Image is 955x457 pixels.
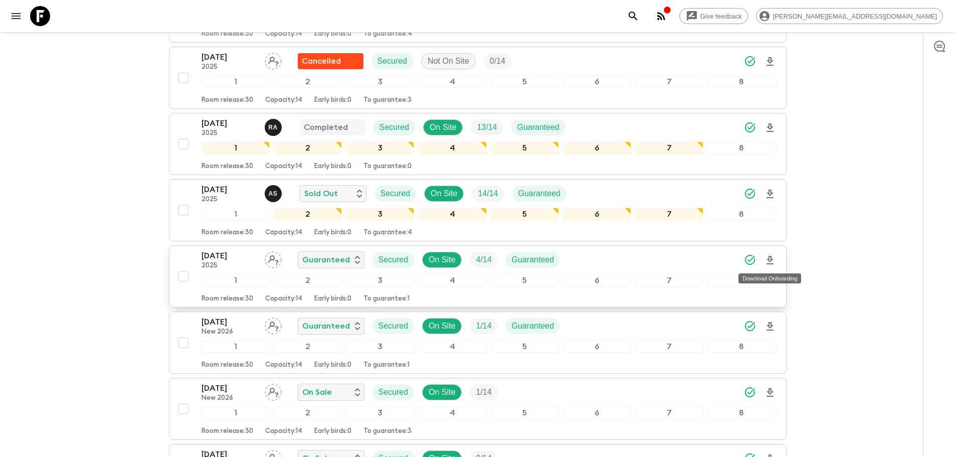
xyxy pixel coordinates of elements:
[379,121,410,133] p: Secured
[563,340,631,353] div: 6
[563,75,631,88] div: 6
[422,318,462,334] div: On Site
[756,8,943,24] div: [PERSON_NAME][EMAIL_ADDRESS][DOMAIN_NAME]
[202,141,270,155] div: 1
[346,75,414,88] div: 3
[202,117,257,129] p: [DATE]
[764,122,776,134] svg: Download Onboarding
[378,254,409,266] p: Secured
[635,141,703,155] div: 7
[202,382,257,394] p: [DATE]
[274,75,342,88] div: 2
[372,318,415,334] div: Secured
[202,250,257,262] p: [DATE]
[707,406,776,419] div: 8
[304,121,348,133] p: Completed
[265,188,284,196] span: Agnis Sirmais
[363,295,410,303] p: To guarantee: 1
[202,262,257,270] p: 2025
[423,119,463,135] div: On Site
[563,208,631,221] div: 6
[491,141,559,155] div: 5
[707,340,776,353] div: 8
[744,254,756,266] svg: Synced Successfully
[418,406,486,419] div: 4
[302,55,341,67] p: Cancelled
[470,318,497,334] div: Trip Fill
[491,208,559,221] div: 5
[302,386,332,398] p: On Sale
[304,188,338,200] p: Sold Out
[738,273,801,283] div: Download Onboarding
[430,121,456,133] p: On Site
[202,184,257,196] p: [DATE]
[476,386,491,398] p: 1 / 14
[421,53,476,69] div: Not On Site
[346,208,414,221] div: 3
[764,321,776,333] svg: Download Onboarding
[202,406,270,419] div: 1
[265,254,282,262] span: Assign pack leader
[491,406,559,419] div: 5
[679,8,748,24] a: Give feedback
[372,384,415,400] div: Secured
[202,75,270,88] div: 1
[418,340,486,353] div: 4
[744,55,756,67] svg: Synced Successfully
[302,320,350,332] p: Guaranteed
[418,208,486,221] div: 4
[377,55,408,67] p: Secured
[563,274,631,287] div: 6
[363,30,412,38] p: To guarantee: 4
[635,274,703,287] div: 7
[202,340,270,353] div: 1
[491,274,559,287] div: 5
[274,141,342,155] div: 2
[202,208,270,221] div: 1
[202,30,253,38] p: Room release: 30
[363,96,412,104] p: To guarantee: 3
[373,119,416,135] div: Secured
[202,295,253,303] p: Room release: 30
[491,340,559,353] div: 5
[477,121,497,133] p: 13 / 14
[265,229,302,237] p: Capacity: 14
[512,320,554,332] p: Guaranteed
[431,188,457,200] p: On Site
[470,384,497,400] div: Trip Fill
[470,252,497,268] div: Trip Fill
[274,208,342,221] div: 2
[635,208,703,221] div: 7
[764,56,776,68] svg: Download Onboarding
[380,188,411,200] p: Secured
[314,30,351,38] p: Early birds: 0
[274,274,342,287] div: 2
[518,188,561,200] p: Guaranteed
[472,186,504,202] div: Trip Fill
[265,185,284,202] button: AS
[512,254,554,266] p: Guaranteed
[314,295,351,303] p: Early birds: 0
[202,274,270,287] div: 1
[744,188,756,200] svg: Synced Successfully
[346,406,414,419] div: 3
[202,361,253,369] p: Room release: 30
[265,361,302,369] p: Capacity: 14
[202,51,257,63] p: [DATE]
[202,229,253,237] p: Room release: 30
[363,163,412,171] p: To guarantee: 0
[346,340,414,353] div: 3
[363,229,412,237] p: To guarantee: 4
[265,30,302,38] p: Capacity: 14
[314,96,351,104] p: Early birds: 0
[424,186,464,202] div: On Site
[623,6,643,26] button: search adventures
[378,320,409,332] p: Secured
[314,163,351,171] p: Early birds: 0
[744,121,756,133] svg: Synced Successfully
[476,254,491,266] p: 4 / 14
[635,406,703,419] div: 7
[363,427,412,435] p: To guarantee: 3
[418,274,486,287] div: 4
[517,121,560,133] p: Guaranteed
